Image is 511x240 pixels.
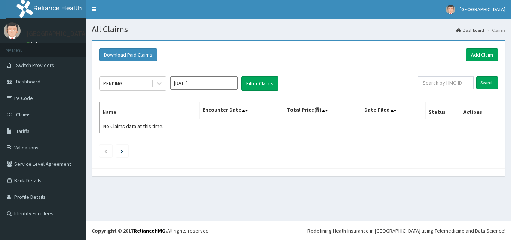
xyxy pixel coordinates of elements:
[103,80,122,87] div: PENDING
[16,78,40,85] span: Dashboard
[26,30,88,37] p: [GEOGRAPHIC_DATA]
[456,27,484,33] a: Dashboard
[16,128,30,134] span: Tariffs
[16,111,31,118] span: Claims
[284,102,361,119] th: Total Price(₦)
[134,227,166,234] a: RelianceHMO
[446,5,455,14] img: User Image
[200,102,284,119] th: Encounter Date
[170,76,238,90] input: Select Month and Year
[100,102,200,119] th: Name
[4,22,21,39] img: User Image
[92,227,167,234] strong: Copyright © 2017 .
[92,24,505,34] h1: All Claims
[104,148,107,154] a: Previous page
[307,227,505,234] div: Redefining Heath Insurance in [GEOGRAPHIC_DATA] using Telemedicine and Data Science!
[361,102,426,119] th: Date Filed
[485,27,505,33] li: Claims
[466,48,498,61] a: Add Claim
[426,102,460,119] th: Status
[460,102,498,119] th: Actions
[460,6,505,13] span: [GEOGRAPHIC_DATA]
[86,221,511,240] footer: All rights reserved.
[121,148,123,154] a: Next page
[418,76,474,89] input: Search by HMO ID
[476,76,498,89] input: Search
[103,123,163,130] span: No Claims data at this time.
[16,62,54,69] span: Switch Providers
[241,76,278,91] button: Filter Claims
[99,48,157,61] button: Download Paid Claims
[26,41,44,46] a: Online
